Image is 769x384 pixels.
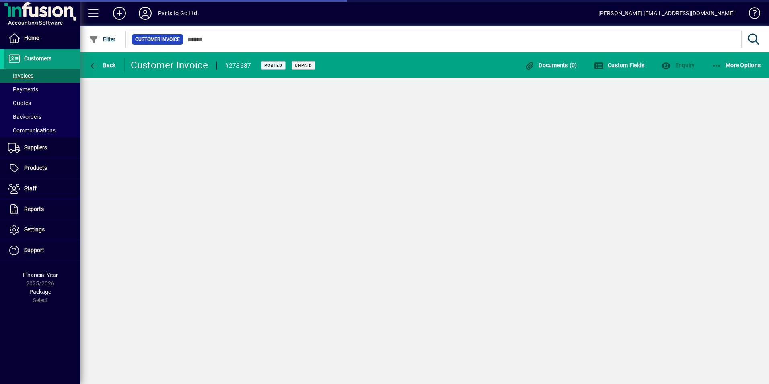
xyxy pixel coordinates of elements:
a: Reports [4,199,80,219]
div: Customer Invoice [131,59,208,72]
button: More Options [710,58,763,72]
span: Suppliers [24,144,47,151]
span: Backorders [8,114,41,120]
span: Products [24,165,47,171]
a: Payments [4,83,80,96]
a: Products [4,158,80,178]
span: Customers [24,55,51,62]
a: Communications [4,124,80,137]
span: Posted [264,63,282,68]
span: Communications [8,127,56,134]
a: Staff [4,179,80,199]
button: Filter [87,32,118,47]
span: Settings [24,226,45,233]
button: Profile [132,6,158,21]
span: Customer Invoice [135,35,180,43]
a: Invoices [4,69,80,83]
a: Support [4,240,80,260]
button: Custom Fields [592,58,647,72]
a: Suppliers [4,138,80,158]
button: Back [87,58,118,72]
span: Invoices [8,72,33,79]
a: Settings [4,220,80,240]
span: Filter [89,36,116,43]
a: Knowledge Base [743,2,759,28]
span: Unpaid [295,63,312,68]
div: Parts to Go Ltd. [158,7,199,20]
app-page-header-button: Back [80,58,125,72]
span: Staff [24,185,37,192]
span: Support [24,247,44,253]
div: #273687 [225,59,251,72]
button: Add [107,6,132,21]
span: Custom Fields [594,62,645,68]
a: Backorders [4,110,80,124]
a: Quotes [4,96,80,110]
a: Home [4,28,80,48]
span: More Options [712,62,761,68]
span: Documents (0) [525,62,577,68]
div: [PERSON_NAME] [EMAIL_ADDRESS][DOMAIN_NAME] [598,7,735,20]
span: Reports [24,206,44,212]
span: Back [89,62,116,68]
span: Financial Year [23,272,58,278]
span: Package [29,289,51,295]
span: Payments [8,86,38,93]
span: Home [24,35,39,41]
button: Documents (0) [523,58,579,72]
span: Quotes [8,100,31,106]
